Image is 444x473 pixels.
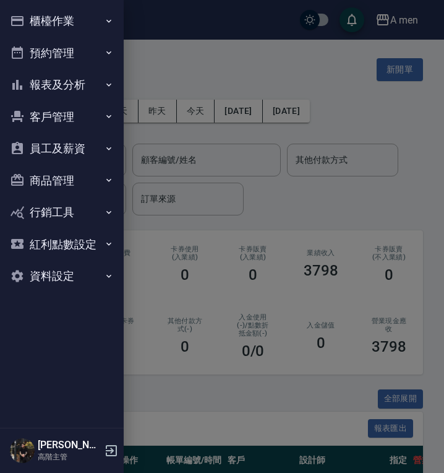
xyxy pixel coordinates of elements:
button: 報表及分析 [5,69,119,101]
button: 資料設定 [5,260,119,292]
button: 商品管理 [5,165,119,197]
h5: [PERSON_NAME] [38,439,101,451]
button: 預約管理 [5,37,119,69]
button: 行銷工具 [5,196,119,228]
button: 客戶管理 [5,101,119,133]
button: 櫃檯作業 [5,5,119,37]
button: 紅利點數設定 [5,228,119,261]
p: 高階主管 [38,451,101,462]
img: Person [10,438,35,463]
button: 員工及薪資 [5,132,119,165]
